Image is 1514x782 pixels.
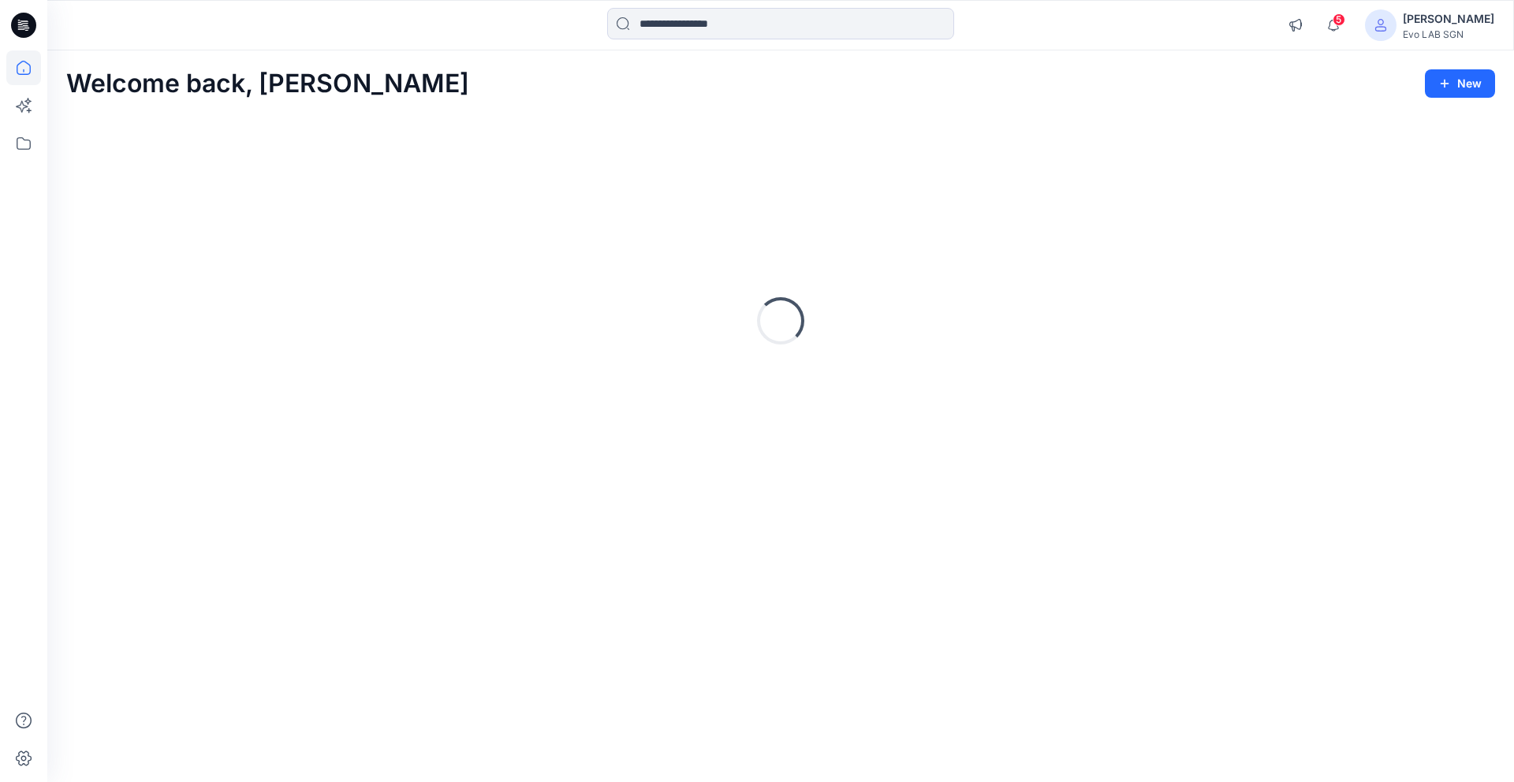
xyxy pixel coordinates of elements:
div: Evo LAB SGN [1403,28,1494,40]
h2: Welcome back, [PERSON_NAME] [66,69,469,99]
button: New [1425,69,1495,98]
div: [PERSON_NAME] [1403,9,1494,28]
span: 5 [1333,13,1345,26]
svg: avatar [1374,19,1387,32]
